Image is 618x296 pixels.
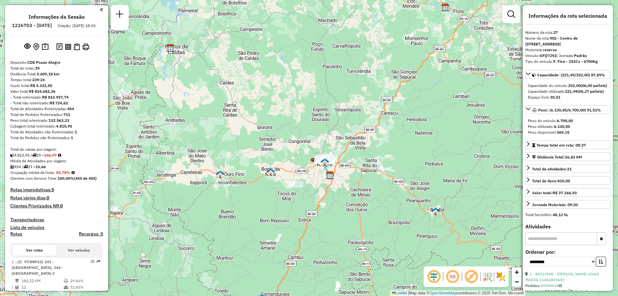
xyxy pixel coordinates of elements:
[553,212,568,217] strong: 48,12 hL
[541,283,562,288] a: 09304634
[10,135,103,141] div: Total de Pedidos não Roteirizados:
[10,170,55,175] span: Ocupação média da frota:
[56,124,72,129] strong: 4.815,95
[35,164,46,169] strong: 15,66
[35,66,40,71] strong: 29
[528,89,608,94] div: Capacidade Utilizada:
[525,70,610,79] a: Capacidade: (221,49/252,00) 87,89%
[10,83,103,89] div: Custo total:
[267,168,275,176] img: Borda da Mata
[10,165,14,169] i: Total de Atividades
[445,269,460,284] span: Ocultar NR
[29,14,85,20] h4: Informações da Sessão
[512,267,521,277] a: Zoom in
[10,164,103,170] div: 454 / 29 =
[10,112,103,118] div: Total de Pedidos Roteirizados:
[537,72,605,77] span: Capacidade: (221,49/252,00) 87,89%
[23,42,32,52] button: Exibir sessão original
[64,285,69,289] i: % de utilização da cubagem
[554,124,570,129] strong: 6.130,85
[532,167,572,171] span: Total de atividades:
[10,106,103,112] div: Total de Atividades Roteirizadas:
[441,3,450,12] img: CDD Varginha
[537,143,586,148] span: Tempo total em rota: 08:37
[596,257,606,267] button: Ordem crescente
[57,245,101,256] button: Ver veículos
[565,89,577,94] strong: 221,49
[532,202,578,208] div: Jornada Motorista: 09:20
[10,153,14,157] i: Cubagem total roteirizado
[42,95,69,100] strong: R$ 833.957,74
[557,118,573,123] strong: 6.700,00
[10,71,103,77] div: Distância Total:
[429,291,457,295] a: OpenStreetMap
[567,167,572,171] strong: 21
[525,47,610,53] div: Motorista:
[10,176,58,181] span: Clientes com Service Time:
[10,203,103,209] h4: Clientes Priorizados NR:
[10,147,103,152] div: Total de caixas por viagem:
[15,285,19,289] i: Total de Atividades
[525,36,578,46] strong: 902 - Centro de [STREET_ADDRESS]
[75,129,77,134] strong: 1
[32,77,45,82] strong: 239:24
[55,23,98,29] div: Criação: [DATE] 18:03
[12,259,63,276] span: | 141 - [GEOGRAPHIC_DATA], 144 - [GEOGRAPHIC_DATA] 2
[10,231,22,237] h4: Rotas
[97,260,100,263] em: Rota exportada
[12,245,57,256] button: Ver rotas
[525,188,610,197] a: Valor total:R$ 37.166,93
[528,124,608,129] div: Peso Utilizado:
[30,83,52,88] strong: R$ 4.322,55
[525,283,610,289] div: Pedidos:
[10,94,103,100] div: - Total roteirizado:
[390,291,525,296] div: Map data © contributors,© 2025 TomTom, Microsoft
[557,178,570,183] strong: 810,00
[71,171,75,175] em: Média calculada utilizando a maior ocupação (%Peso ou %Cubagem) de cada rota da sessão. Rotas cro...
[166,44,175,52] img: CDD Poços de Caldas
[525,176,610,185] a: Total de itens:810,00
[44,153,57,158] strong: 166,07
[12,23,52,28] h6: 1226703 - [DATE]
[23,165,28,169] i: Total de rotas
[100,6,103,13] a: Clique aqui para minimizar o painel
[10,217,103,223] h4: Transportadoras
[515,278,519,286] span: −
[67,106,74,111] strong: 454
[49,118,69,123] strong: 132.563,23
[321,158,329,166] img: 260 UDC Light Santa Filomena
[55,42,64,52] button: Logs desbloquear sessão
[525,248,610,256] label: Ordenar por:
[512,277,521,287] a: Zoom out
[10,89,103,94] div: Valor total:
[10,129,103,135] div: Total de Atividades não Roteirizadas:
[29,89,55,94] strong: R$ 834.682,36
[550,95,560,100] strong: 30,51
[538,108,601,112] span: Peso: (6.130,85/6.700,00) 91,51%
[10,100,103,106] div: - Total não roteirizado:
[525,164,610,173] a: Total de atividades:21
[568,83,581,88] strong: 252,00
[10,187,103,193] h4: Rotas improdutivas:
[528,94,608,100] div: Espaço livre:
[91,260,95,263] em: Opções
[15,279,19,283] i: Distância Total
[70,278,100,284] td: 29,66%
[64,42,72,51] button: Visualizar relatório de Roteirização
[539,53,557,58] strong: GFQ7J93
[525,30,610,35] div: Número da rota:
[113,8,126,22] a: Nova sessão e pesquisa
[568,289,591,294] span: Exibir todos
[32,42,41,52] button: Centralizar mapa no depósito ou ponto de apoio
[79,231,103,237] h4: Recargas: 0
[565,155,582,159] span: 26,83 KM
[58,176,74,181] strong: 100,00%
[426,269,442,284] span: Ocultar deslocamento
[431,207,440,215] img: PA - Itajubá
[581,83,607,88] strong: (06,00 pallets)
[60,203,63,209] strong: 0
[528,118,573,123] span: Peso do veículo:
[47,195,49,201] strong: 0
[532,178,570,184] div: Total de itens:
[81,42,90,52] button: Imprimir Rotas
